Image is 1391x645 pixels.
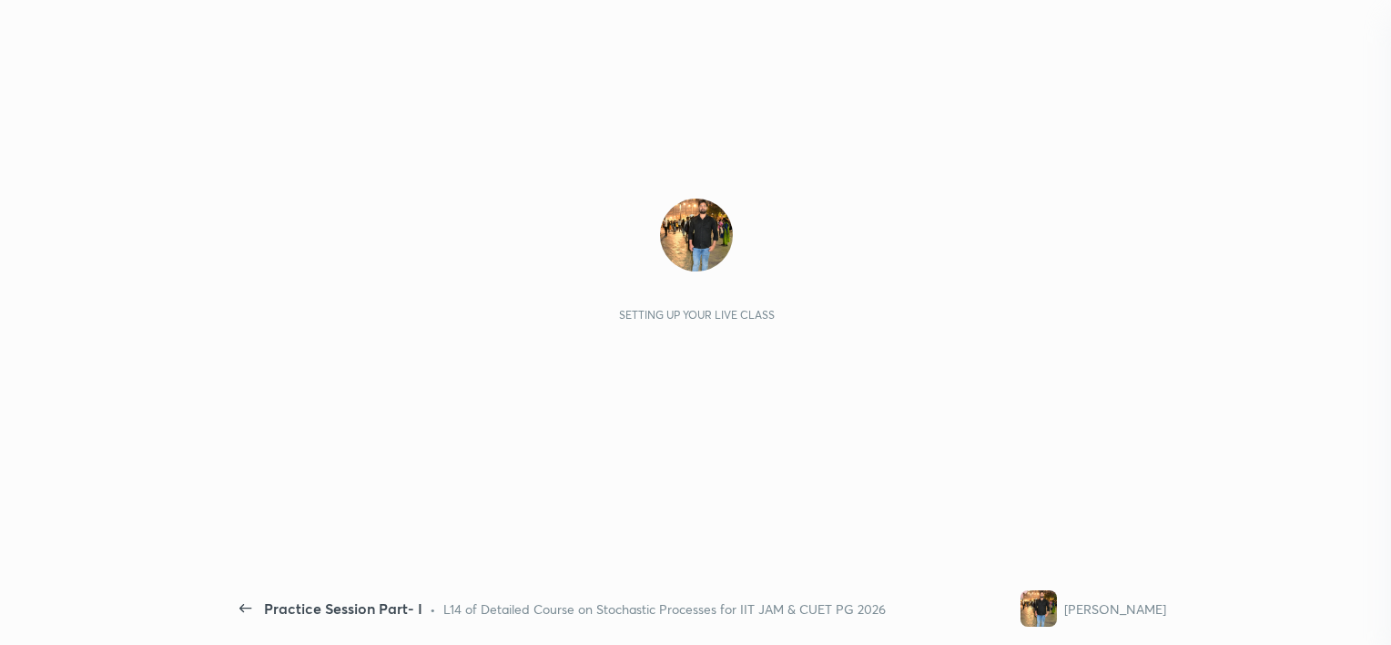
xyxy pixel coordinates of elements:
div: Setting up your live class [619,308,775,322]
div: • [430,599,436,619]
div: L14 of Detailed Course on Stochastic Processes for IIT JAM & CUET PG 2026 [443,599,886,619]
div: Practice Session Part- I [264,598,422,619]
div: [PERSON_NAME] [1064,599,1166,619]
img: 5e1f66a2e018416d848ccd0b71c63bf1.jpg [660,199,733,271]
img: 5e1f66a2e018416d848ccd0b71c63bf1.jpg [1020,590,1057,627]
